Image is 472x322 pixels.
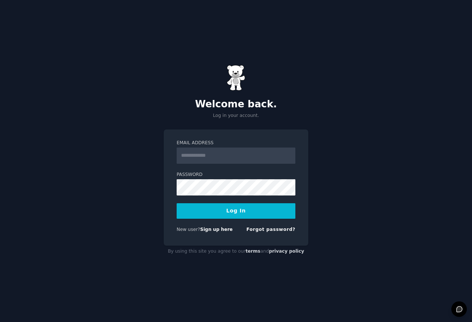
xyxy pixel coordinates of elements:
a: privacy policy [269,249,304,254]
div: By using this site you agree to our and [164,246,308,257]
a: terms [246,249,260,254]
span: New user? [177,227,200,232]
a: Sign up here [200,227,233,232]
img: Gummy Bear [227,65,245,91]
button: Log In [177,203,295,219]
p: Log in your account. [164,112,308,119]
h2: Welcome back. [164,98,308,110]
label: Password [177,172,295,178]
label: Email Address [177,140,295,146]
a: Forgot password? [246,227,295,232]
